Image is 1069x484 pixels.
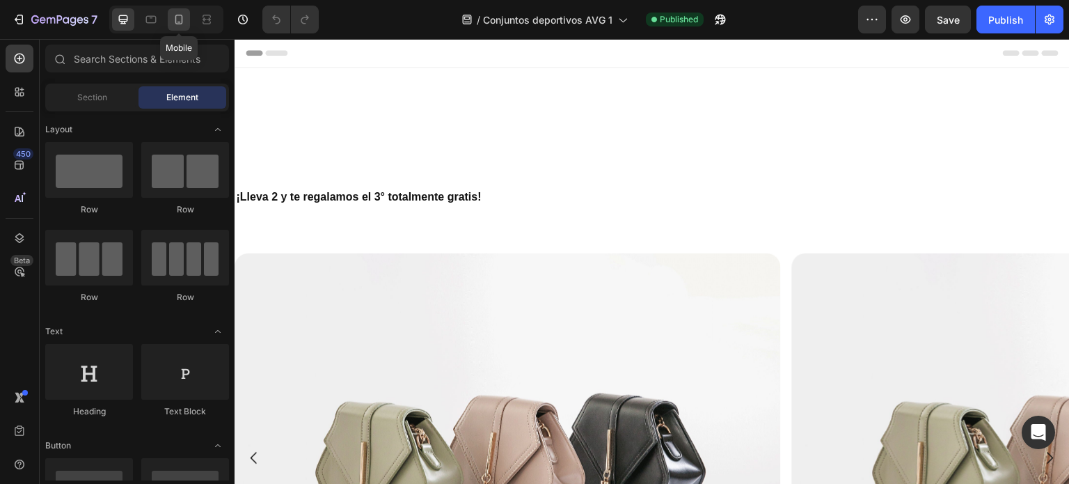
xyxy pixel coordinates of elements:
p: 7 [91,11,97,28]
div: Heading [45,405,133,418]
span: Save [937,14,960,26]
div: Publish [988,13,1023,27]
div: Row [45,291,133,304]
iframe: Design area [235,39,1069,484]
div: Row [141,203,229,216]
div: Beta [10,255,33,266]
button: Save [925,6,971,33]
span: / [477,13,480,27]
div: Text Block [141,405,229,418]
div: Row [141,291,229,304]
span: Section [77,91,107,104]
span: Toggle open [207,435,229,457]
span: Text [45,325,63,338]
span: Button [45,439,71,452]
div: Row [45,203,133,216]
span: Toggle open [207,118,229,141]
div: Open Intercom Messenger [1022,416,1055,449]
span: Element [166,91,198,104]
span: Published [660,13,698,26]
div: Undo/Redo [262,6,319,33]
button: Carousel Next Arrow [796,400,835,439]
input: Search Sections & Elements [45,45,229,72]
button: 7 [6,6,104,33]
button: Publish [976,6,1035,33]
span: Conjuntos deportivos AVG 1 [483,13,612,27]
span: Toggle open [207,320,229,343]
span: Layout [45,123,72,136]
div: 450 [13,148,33,159]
